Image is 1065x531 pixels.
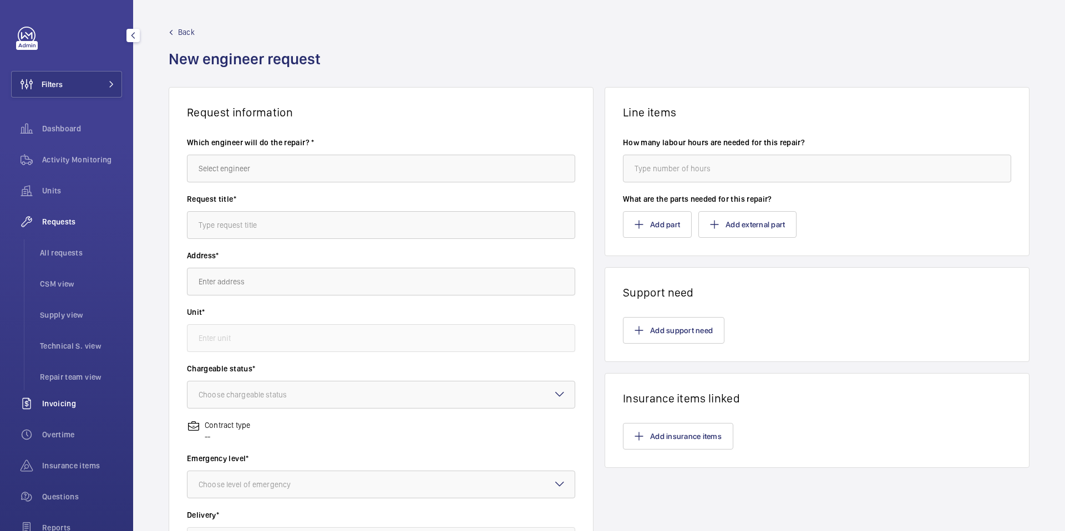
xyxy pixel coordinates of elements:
[623,423,733,450] button: Add insurance items
[199,479,318,490] div: Choose level of emergency
[42,429,122,440] span: Overtime
[42,79,63,90] span: Filters
[42,216,122,227] span: Requests
[40,371,122,382] span: Repair team view
[698,211,797,238] button: Add external part
[187,211,575,239] input: Type request title
[205,420,250,431] p: Contract type
[178,27,195,38] span: Back
[623,391,1011,405] h1: Insurance items linked
[40,340,122,351] span: Technical S. view
[42,185,122,196] span: Units
[623,105,1011,119] h1: Line items
[623,317,724,344] button: Add support need
[40,278,122,289] span: CSM view
[187,324,575,352] input: Enter unit
[187,268,575,295] input: Enter address
[187,509,575,520] label: Delivery*
[187,155,575,182] input: Select engineer
[623,137,1011,148] label: How many labour hours are needed for this repair?
[187,193,575,205] label: Request title*
[187,363,575,374] label: Chargeable status*
[169,49,327,87] h1: New engineer request
[205,431,250,442] p: --
[187,250,575,261] label: Address*
[42,460,122,471] span: Insurance items
[42,398,122,409] span: Invoicing
[11,71,122,98] button: Filters
[40,247,122,258] span: All requests
[42,154,122,165] span: Activity Monitoring
[199,389,315,400] div: Choose chargeable status
[623,193,1011,205] label: What are the parts needed for this repair?
[42,123,122,134] span: Dashboard
[187,307,575,318] label: Unit*
[187,453,575,464] label: Emergency level*
[623,155,1011,182] input: Type number of hours
[623,285,1011,299] h1: Support need
[40,309,122,320] span: Supply view
[187,105,575,119] h1: Request information
[42,491,122,502] span: Questions
[187,137,575,148] label: Which engineer will do the repair? *
[623,211,692,238] button: Add part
